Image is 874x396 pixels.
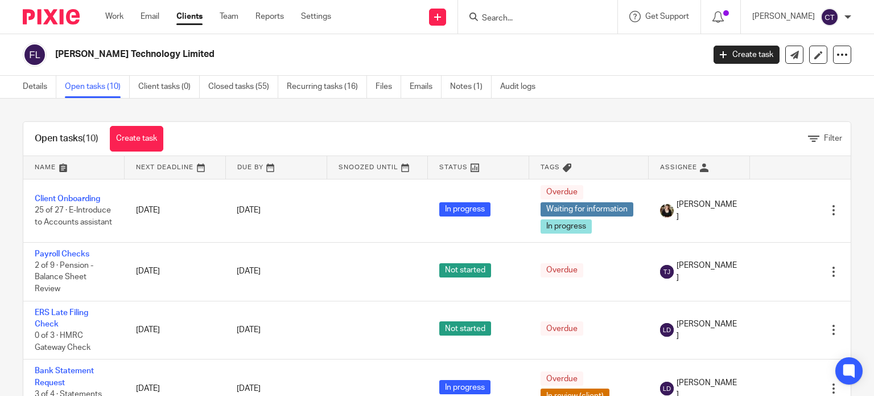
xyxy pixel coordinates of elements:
span: In progress [541,219,592,234]
img: svg%3E [660,382,674,395]
h2: [PERSON_NAME] Technology Limited [55,48,568,60]
a: Team [220,11,238,22]
a: Client tasks (0) [138,76,200,98]
span: 25 of 27 · E-Introduce to Accounts assistant [35,206,112,226]
img: svg%3E [660,323,674,337]
a: Emails [410,76,442,98]
a: Reports [255,11,284,22]
span: Overdue [541,371,583,386]
span: Tags [541,164,560,170]
a: Audit logs [500,76,544,98]
span: [DATE] [237,206,261,214]
span: Status [439,164,468,170]
a: Recurring tasks (16) [287,76,367,98]
td: [DATE] [125,242,226,301]
span: In progress [439,380,490,394]
a: Create task [714,46,780,64]
span: Not started [439,321,491,336]
span: [DATE] [237,326,261,334]
span: Overdue [541,185,583,199]
span: Snoozed Until [339,164,398,170]
a: Work [105,11,123,22]
img: Pixie [23,9,80,25]
span: Get Support [645,13,689,21]
span: 0 of 3 · HMRC Gateway Check [35,332,90,352]
a: Client Onboarding [35,195,100,203]
a: Clients [176,11,203,22]
span: [DATE] [237,267,261,275]
img: svg%3E [23,43,47,67]
a: Payroll Checks [35,250,89,258]
a: Open tasks (10) [65,76,130,98]
a: Files [376,76,401,98]
h1: Open tasks [35,133,98,145]
img: svg%3E [821,8,839,26]
span: [DATE] [237,385,261,393]
img: svg%3E [660,265,674,279]
span: Filter [824,134,842,142]
span: 2 of 9 · Pension - Balance Sheet Review [35,262,93,293]
span: [PERSON_NAME] [677,260,739,283]
a: Notes (1) [450,76,492,98]
span: Overdue [541,321,583,336]
span: (10) [83,134,98,143]
img: Helen%20Campbell.jpeg [660,204,674,218]
span: Not started [439,263,491,277]
p: [PERSON_NAME] [752,11,815,22]
span: [PERSON_NAME] [677,199,739,222]
a: Email [141,11,159,22]
td: [DATE] [125,179,226,242]
span: Overdue [541,263,583,277]
span: Waiting for information [541,202,633,217]
a: ERS Late Filing Check [35,309,88,328]
input: Search [481,14,583,24]
a: Details [23,76,56,98]
a: Bank Statement Request [35,367,94,386]
a: Closed tasks (55) [208,76,278,98]
td: [DATE] [125,301,226,360]
span: [PERSON_NAME] [677,319,739,342]
a: Settings [301,11,331,22]
span: In progress [439,202,490,217]
a: Create task [110,126,163,152]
